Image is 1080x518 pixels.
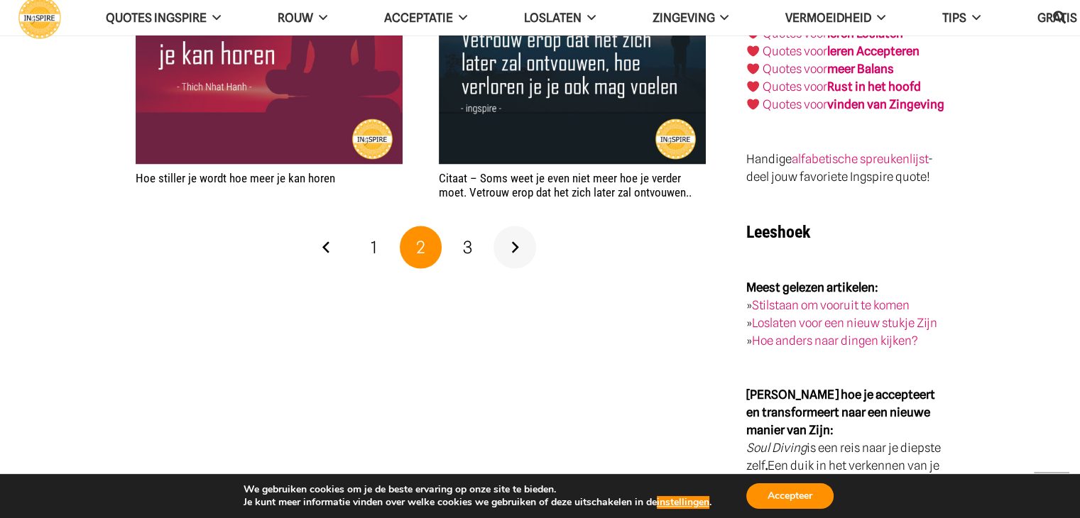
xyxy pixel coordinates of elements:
strong: vinden van Zingeving [827,97,944,111]
a: leren Accepteren [827,44,920,58]
a: Hoe anders naar dingen kijken? [752,333,918,347]
strong: Meest gelezen artikelen: [746,280,878,294]
a: Pagina 3 [447,226,489,268]
strong: meer Balans [827,62,894,76]
strong: Rust in het hoofd [827,79,921,94]
span: 1 [371,236,377,257]
img: ❤ [747,45,759,57]
span: Zingeving [652,11,714,25]
a: Quotes voormeer Balans [763,62,894,76]
a: Stilstaan om vooruit te komen [752,297,910,312]
a: Quotes voorRust in het hoofd [763,79,921,94]
a: Pagina 1 [352,226,395,268]
p: Je kunt meer informatie vinden over welke cookies we gebruiken of deze uitschakelen in de . [244,496,711,509]
p: » » » [746,278,944,349]
p: Handige - deel jouw favoriete Ingspire quote! [746,150,944,185]
span: GRATIS [1037,11,1077,25]
a: leren Loslaten [827,26,903,40]
span: Acceptatie [384,11,453,25]
img: ❤ [747,98,759,110]
strong: . [765,458,768,472]
a: Loslaten voor een nieuw stukje Zijn [752,315,937,329]
strong: [PERSON_NAME] hoe je accepteert en transformeert naar een nieuwe manier van Zijn: [746,387,935,436]
p: We gebruiken cookies om je de beste ervaring op onze site te bieden. [244,483,711,496]
span: VERMOEIDHEID [785,11,871,25]
img: ❤ [747,62,759,75]
a: Zoeken [1045,1,1074,35]
em: Soul Diving [746,440,807,454]
span: QUOTES INGSPIRE [106,11,207,25]
span: 3 [463,236,472,257]
span: TIPS [942,11,966,25]
a: alfabetische spreukenlijst [792,151,928,165]
a: Quotes voor [763,26,827,40]
img: ❤ [747,80,759,92]
span: Pagina 2 [400,226,442,268]
a: Quotes voorvinden van Zingeving [763,97,944,111]
strong: Leeshoek [746,221,810,241]
a: Citaat – Soms weet je even niet meer hoe je verder moet. Vetrouw erop dat het zich later zal ontv... [439,170,692,199]
a: Terug naar top [1034,472,1069,507]
a: Hoe stiller je wordt hoe meer je kan horen [136,170,335,184]
a: Quotes voor [763,44,827,58]
span: Loslaten [524,11,582,25]
button: Accepteer [746,483,834,509]
button: instellingen [657,496,709,509]
span: 2 [416,236,425,257]
span: ROUW [278,11,313,25]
